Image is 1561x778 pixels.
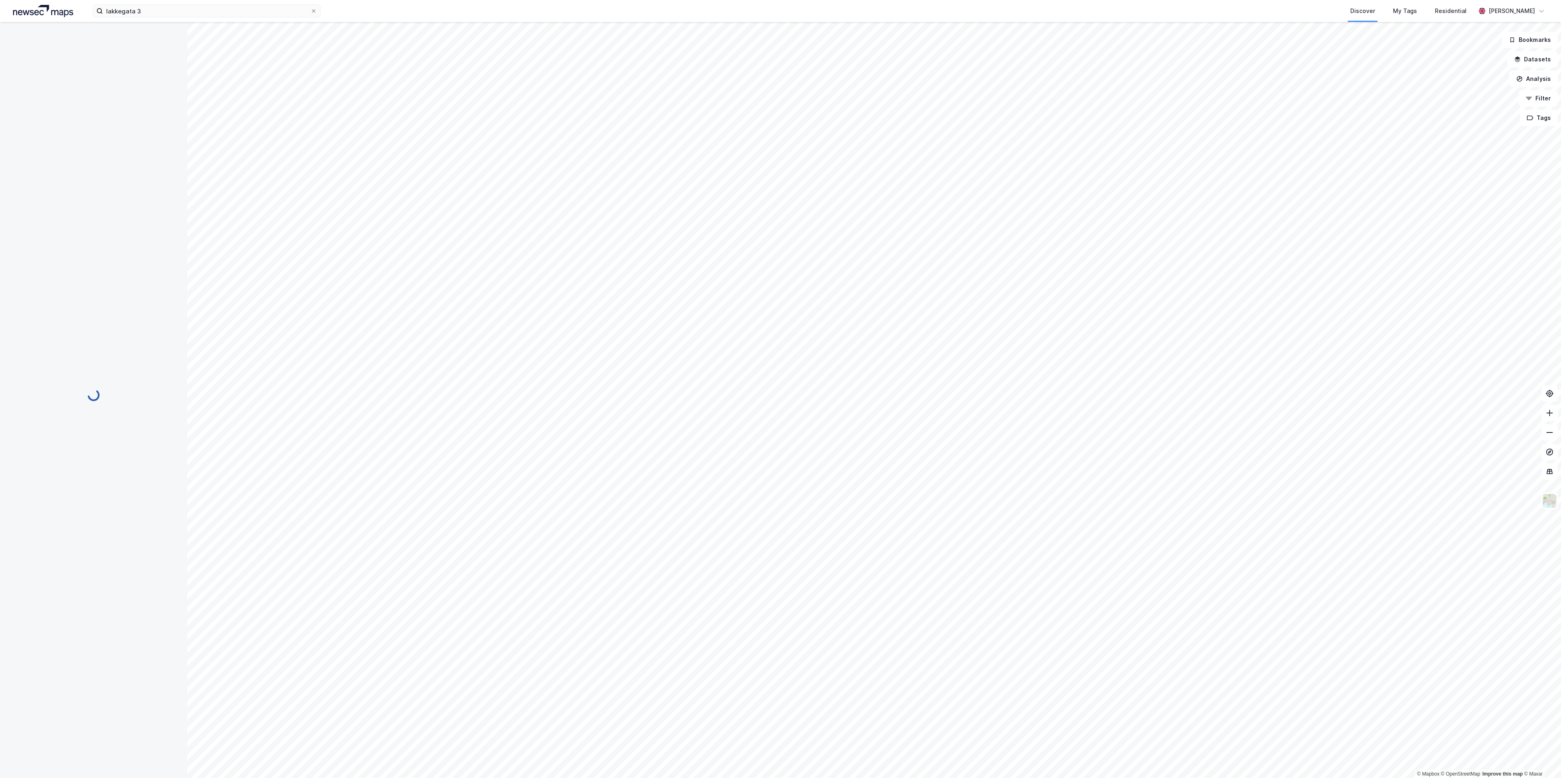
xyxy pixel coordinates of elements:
[1393,6,1417,16] div: My Tags
[87,389,100,402] img: spinner.a6d8c91a73a9ac5275cf975e30b51cfb.svg
[1441,771,1480,777] a: OpenStreetMap
[1435,6,1467,16] div: Residential
[103,5,310,17] input: Search by address, cadastre, landlords, tenants or people
[1502,32,1558,48] button: Bookmarks
[1489,6,1535,16] div: [PERSON_NAME]
[1417,771,1439,777] a: Mapbox
[1482,771,1523,777] a: Improve this map
[1542,493,1557,509] img: Z
[1507,51,1558,67] button: Datasets
[1519,90,1558,106] button: Filter
[1520,739,1561,778] iframe: Chat Widget
[1520,110,1558,126] button: Tags
[1350,6,1375,16] div: Discover
[13,5,73,17] img: logo.a4113a55bc3d86da70a041830d287a7e.svg
[1509,71,1558,87] button: Analysis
